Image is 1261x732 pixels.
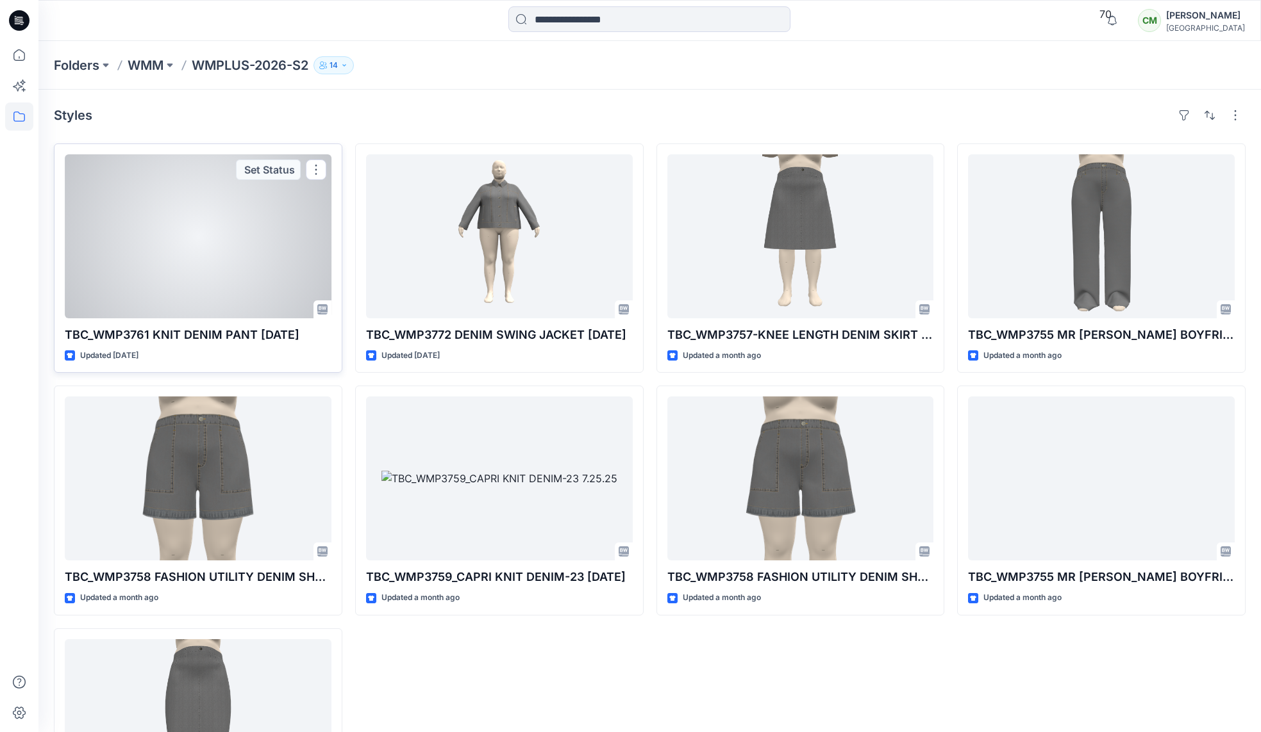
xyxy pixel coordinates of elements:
p: 14 [330,58,338,72]
p: TBC_WMP3755 MR [PERSON_NAME] BOYFRIEND JEAN_31_7.18.2025 [968,568,1235,586]
p: TBC_WMP3758 FASHION UTILITY DENIM SHORT_5 [DATE] [65,568,331,586]
h4: Styles [54,108,92,123]
a: TBC_WMP3755 MR BAGGY BOYFRIEND JEAN_31_7.18.2025 [968,396,1235,560]
a: Folders [54,56,99,74]
a: TBC_WMP3761 KNIT DENIM PANT 8.25.25 [65,154,331,318]
p: WMPLUS-2026-S2 [192,56,308,74]
div: [PERSON_NAME] [1166,8,1245,23]
p: TBC_WMP3759_CAPRI KNIT DENIM-23 [DATE] [366,568,633,586]
p: Updated a month ago [683,349,761,362]
button: 14 [313,56,354,74]
p: Updated [DATE] [381,349,440,362]
p: Updated [DATE] [80,349,138,362]
p: TBC_WMP3755 MR [PERSON_NAME] BOYFRIEND JEAN_31_7.25.2025 [968,326,1235,344]
p: TBC_WMP3758 FASHION UTILITY DENIM SHORT_5 [DATE] [667,568,934,586]
div: [GEOGRAPHIC_DATA] [1166,23,1245,33]
a: TBC_WMP3759_CAPRI KNIT DENIM-23 7.25.25 [366,396,633,560]
div: CM [1138,9,1161,32]
a: TBC_WMP3755 MR BAGGY BOYFRIEND JEAN_31_7.25.2025 [968,154,1235,318]
p: TBC_WMP3761 KNIT DENIM PANT [DATE] [65,326,331,344]
a: TBC_WMP3758 FASHION UTILITY DENIM SHORT_5 7.25.2025 [65,396,331,560]
a: WMM [128,56,163,74]
p: TBC_WMP3772 DENIM SWING JACKET [DATE] [366,326,633,344]
p: Updated a month ago [983,591,1062,605]
a: TBC_WMP3757-KNEE LENGTH DENIM SKIRT 7.25.25 [667,154,934,318]
p: TBC_WMP3757-KNEE LENGTH DENIM SKIRT [DATE] [667,326,934,344]
span: 70 [1099,8,1112,20]
p: Updated a month ago [683,591,761,605]
p: Updated a month ago [983,349,1062,362]
p: Updated a month ago [381,591,460,605]
a: TBC_WMP3758 FASHION UTILITY DENIM SHORT_5 7.18.2025 [667,396,934,560]
a: TBC_WMP3772 DENIM SWING JACKET 8.19.25 [366,154,633,318]
p: Updated a month ago [80,591,158,605]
